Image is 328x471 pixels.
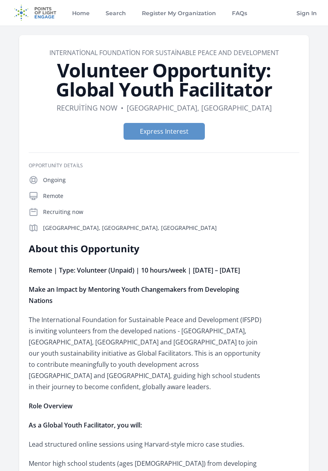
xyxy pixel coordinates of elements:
p: Lead structured online sessions using Harvard-style micro case studies. [29,439,262,450]
h3: Opportunity Details [29,162,299,169]
a: International Foundation for Sustainable Peace and Development [49,48,279,57]
p: Ongoing [43,176,299,184]
h2: About this Opportunity [29,242,262,255]
strong: As a Global Youth Facilitator, you will: [29,421,142,429]
button: Express Interest [124,123,205,140]
div: • [121,102,124,113]
p: Recruiting now [43,208,299,216]
dd: Recruiting now [57,102,118,113]
strong: Make an Impact by Mentoring Youth Changemakers from Developing Nations [29,285,239,305]
strong: Role Overview [29,402,73,410]
p: The International Foundation for Sustainable Peace and Development (IFSPD) is inviting volunteers... [29,314,262,392]
strong: Remote | Type: Volunteer (Unpaid) | 10 hours/week | [DATE] – [DATE] [29,266,240,275]
h1: Volunteer Opportunity: Global Youth Facilitator [29,61,299,99]
p: Remote [43,192,299,200]
dd: [GEOGRAPHIC_DATA], [GEOGRAPHIC_DATA] [127,102,272,113]
p: [GEOGRAPHIC_DATA], [GEOGRAPHIC_DATA], [GEOGRAPHIC_DATA] [43,224,299,232]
